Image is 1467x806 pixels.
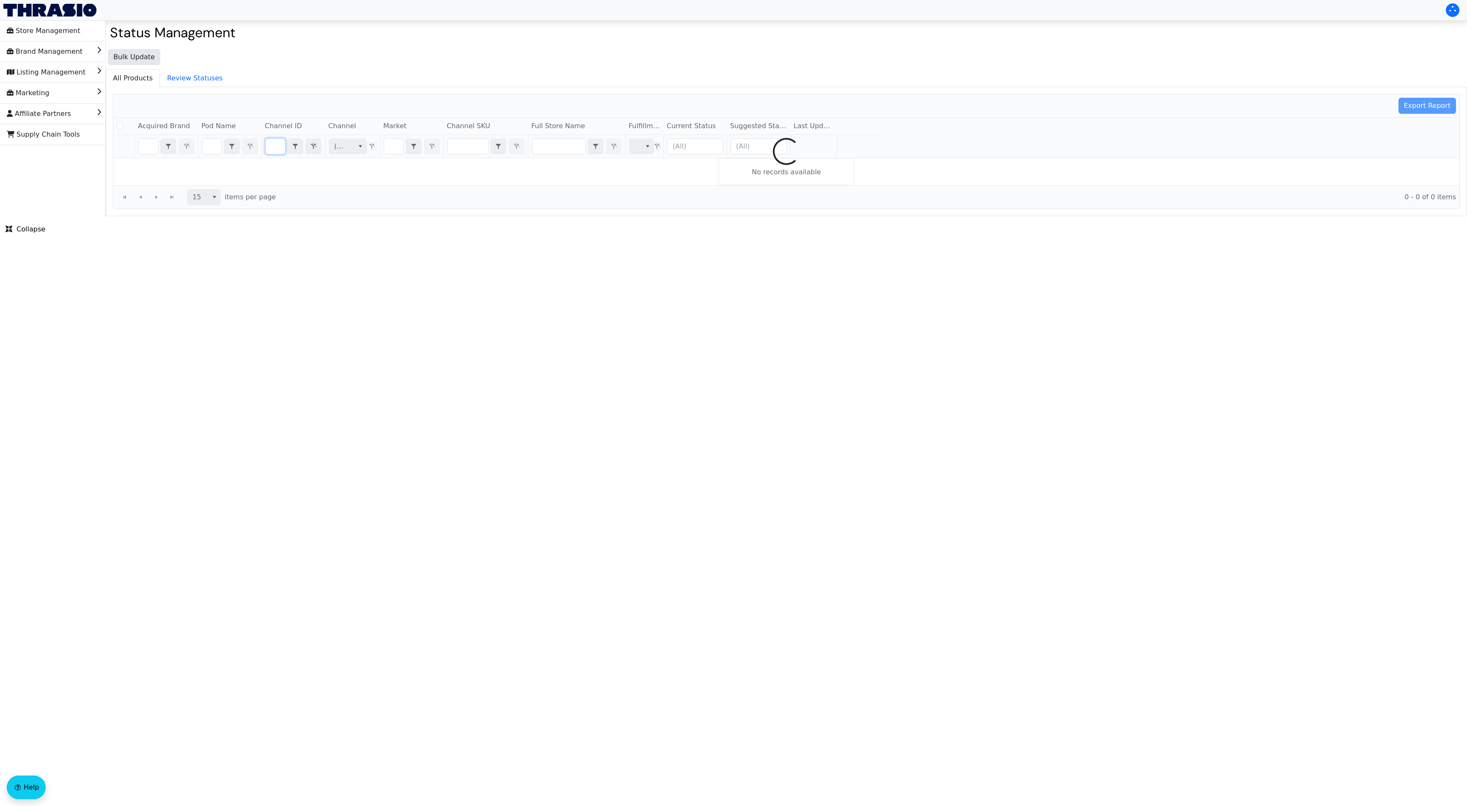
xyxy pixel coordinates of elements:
[160,70,229,87] span: Review Statuses
[24,782,39,792] span: Help
[108,49,160,65] button: Bulk Update
[7,128,80,141] span: Supply Chain Tools
[7,45,82,58] span: Brand Management
[7,107,71,121] span: Affiliate Partners
[5,224,45,234] span: Collapse
[7,86,49,100] span: Marketing
[3,4,96,17] img: Thrasio Logo
[7,66,85,79] span: Listing Management
[7,24,80,38] span: Store Management
[7,776,46,799] button: Help floatingactionbutton
[110,25,1463,41] h2: Status Management
[113,52,155,62] span: Bulk Update
[106,70,159,87] span: All Products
